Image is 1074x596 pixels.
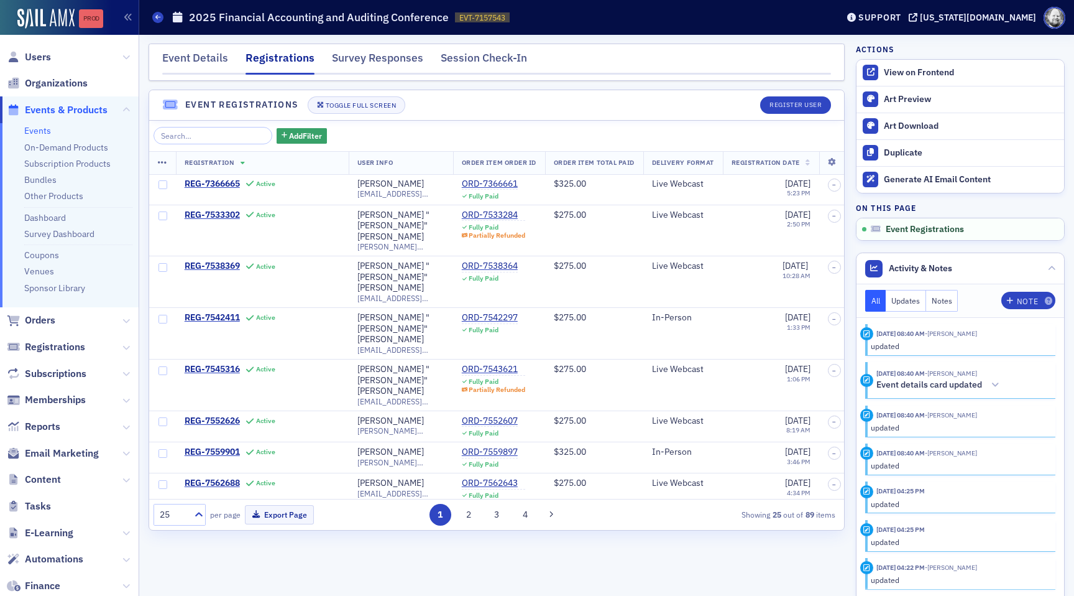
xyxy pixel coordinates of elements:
span: $325.00 [554,446,586,457]
button: [US_STATE][DOMAIN_NAME] [909,13,1040,22]
button: 4 [514,504,536,526]
div: updated [871,460,1047,471]
div: Live Webcast [652,416,714,427]
div: ORD-7542297 [462,312,518,324]
div: [US_STATE][DOMAIN_NAME] [920,12,1036,23]
span: REG-7552626 [185,416,240,427]
span: [EMAIL_ADDRESS][DOMAIN_NAME] [357,294,444,303]
button: 1 [429,504,451,526]
span: $275.00 [554,415,586,426]
span: [DATE] [783,260,808,271]
span: REG-7562688 [185,478,240,489]
span: – [832,481,836,488]
a: E-Learning [7,526,73,540]
div: Activity [860,374,873,387]
a: [PERSON_NAME] [357,179,424,190]
div: Session Check-In [441,50,527,73]
div: Note [1017,298,1038,305]
div: ORD-7552607 [462,416,518,427]
a: ORD-7533284 [462,210,526,221]
span: Event Registrations [886,224,964,235]
span: REG-7538369 [185,261,240,272]
div: Fully Paid [469,274,498,282]
span: – [832,450,836,457]
div: 25 [160,508,187,521]
a: On-Demand Products [24,142,108,153]
span: [PERSON_NAME][EMAIL_ADDRESS][DOMAIN_NAME] [357,242,444,251]
span: Profile [1044,7,1065,29]
div: Fully Paid [469,460,498,468]
img: SailAMX [17,9,75,29]
span: – [832,212,836,220]
div: Update [860,447,873,460]
a: Sponsor Library [24,282,85,294]
a: ORD-7559897 [462,447,518,458]
button: Event details card updated [876,379,1004,392]
time: 3:46 PM [787,457,810,466]
div: Fully Paid [469,192,498,200]
div: Active [256,448,275,456]
a: Survey Dashboard [24,228,94,240]
span: Delivery Format [652,158,714,167]
a: Events & Products [7,103,108,117]
span: REG-7559901 [185,447,240,458]
div: Active [256,417,275,425]
a: ORD-7543621 [462,364,526,375]
a: ORD-7538364 [462,261,518,272]
span: $275.00 [554,312,586,323]
strong: 89 [803,509,816,520]
div: Fully Paid [469,491,498,500]
a: Email Marketing [7,447,99,460]
span: [DATE] [785,415,810,426]
time: 9/29/2025 08:40 AM [876,449,925,457]
button: 3 [486,504,508,526]
a: [PERSON_NAME] [357,478,424,489]
div: Live Webcast [652,364,714,375]
span: – [832,315,836,323]
span: Events & Products [25,103,108,117]
time: 1:33 PM [787,323,810,332]
button: Generate AI Email Content [856,166,1064,193]
a: [PERSON_NAME] "[PERSON_NAME]" [PERSON_NAME] [357,210,444,243]
span: REG-7366665 [185,179,240,190]
span: $275.00 [554,209,586,220]
span: Organizations [25,77,88,90]
a: REG-7545316Active [185,364,340,375]
a: Coupons [24,249,59,261]
a: [PERSON_NAME] "[PERSON_NAME]" [PERSON_NAME] [357,364,444,397]
span: Email Marketing [25,447,99,460]
span: Users [25,50,51,64]
div: Live Webcast [652,478,714,489]
h4: Actions [856,44,894,55]
a: [PERSON_NAME] "[PERSON_NAME]" [PERSON_NAME] [357,261,444,294]
div: updated [871,340,1047,352]
a: REG-7533302Active [185,210,340,221]
span: Memberships [25,393,86,407]
div: [PERSON_NAME] "[PERSON_NAME]" [PERSON_NAME] [357,312,444,345]
h1: 2025 Financial Accounting and Auditing Conference [189,10,449,25]
a: Organizations [7,77,88,90]
a: REG-7559901Active [185,447,340,458]
time: 9/29/2025 08:40 AM [876,329,925,338]
span: Orders [25,314,55,327]
a: REG-7562688Active [185,478,340,489]
div: Registrations [246,50,314,75]
div: Fully Paid [469,378,498,386]
a: ORD-7562643 [462,478,526,489]
a: Bundles [24,174,57,185]
div: ORD-7366661 [462,179,518,190]
a: Prod [79,9,103,28]
time: 9/26/2025 04:22 PM [876,563,925,572]
a: Venues [24,266,54,277]
time: 4:34 PM [787,488,810,497]
div: Fully Paid [469,223,498,231]
button: Updates [886,290,926,312]
span: [PERSON_NAME][EMAIL_ADDRESS][DOMAIN_NAME] [357,426,444,435]
div: Update [860,485,873,498]
span: Order Item Order ID [462,158,536,167]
